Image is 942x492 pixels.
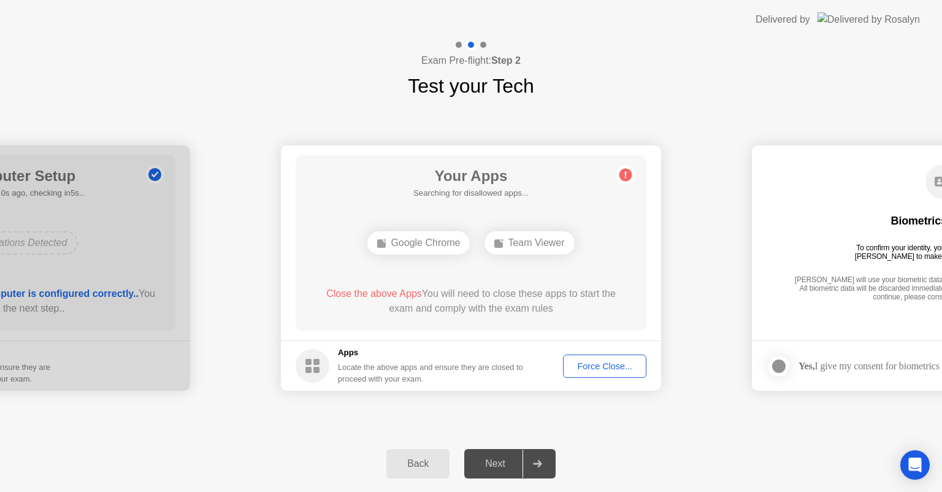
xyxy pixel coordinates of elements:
[563,355,646,378] button: Force Close...
[390,458,446,469] div: Back
[408,71,534,101] h1: Test your Tech
[413,187,529,199] h5: Searching for disallowed apps...
[484,231,574,255] div: Team Viewer
[567,361,642,371] div: Force Close...
[421,53,521,68] h4: Exam Pre-flight:
[386,449,450,479] button: Back
[313,286,629,316] div: You will need to close these apps to start the exam and comply with the exam rules
[491,55,521,66] b: Step 2
[798,361,814,371] strong: Yes,
[464,449,556,479] button: Next
[900,450,930,480] div: Open Intercom Messenger
[818,12,920,26] img: Delivered by Rosalyn
[756,12,810,27] div: Delivered by
[326,288,422,299] span: Close the above Apps
[413,165,529,187] h1: Your Apps
[338,347,524,359] h5: Apps
[338,361,524,385] div: Locate the above apps and ensure they are closed to proceed with your exam.
[468,458,523,469] div: Next
[367,231,470,255] div: Google Chrome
